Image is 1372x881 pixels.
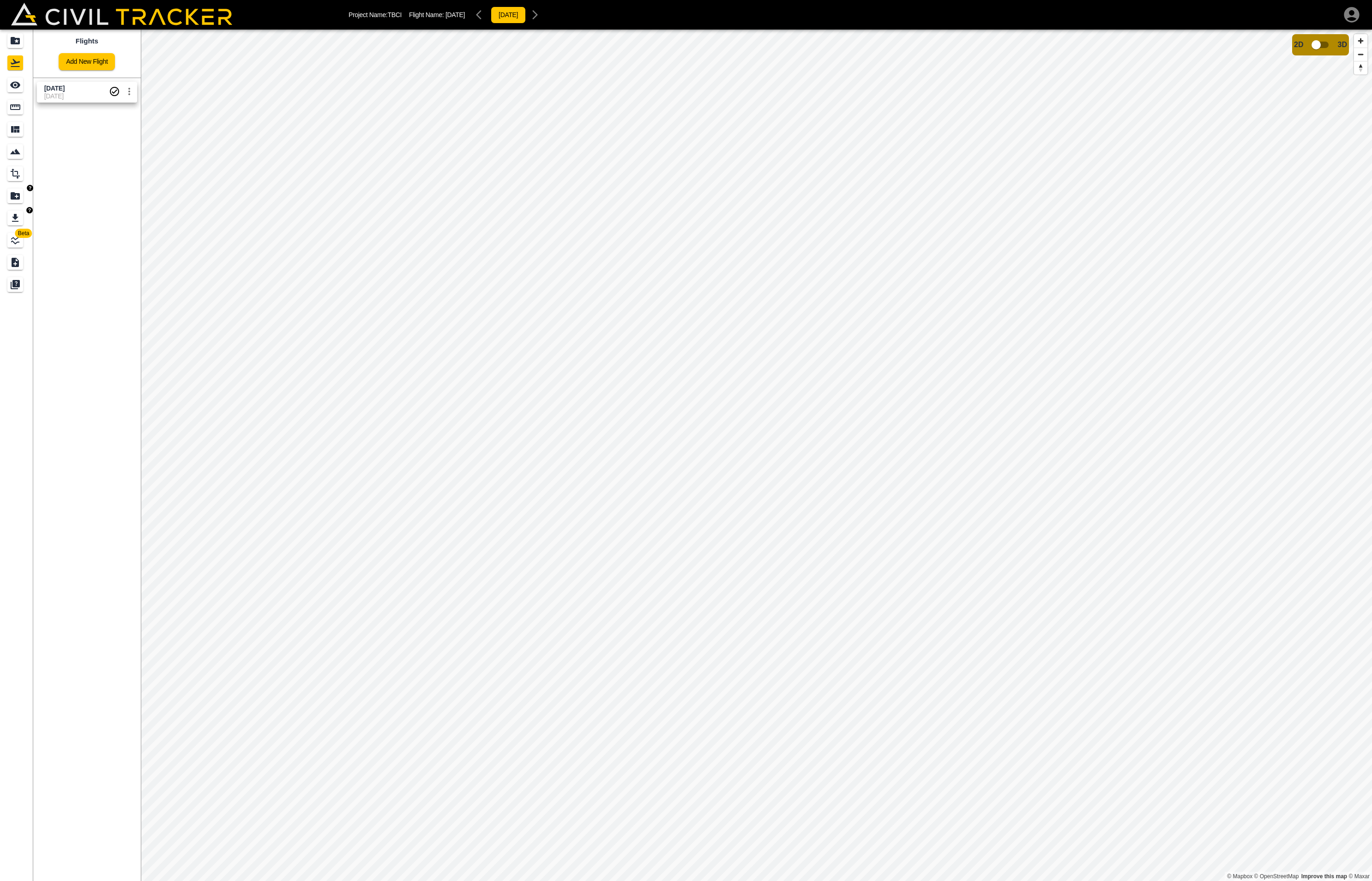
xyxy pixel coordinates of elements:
span: [DATE] [445,11,465,18]
a: Mapbox [1227,873,1252,880]
p: Project Name: TBCI [349,11,402,18]
a: OpenStreetMap [1254,873,1299,880]
a: Maxar [1348,873,1370,880]
canvas: Map [141,30,1372,881]
span: 2D [1294,41,1303,49]
button: Zoom in [1354,34,1367,48]
button: Zoom out [1354,48,1367,61]
button: [DATE] [491,6,526,24]
a: Map feedback [1301,873,1347,880]
p: Flight Name: [409,11,465,18]
img: Civil Tracker [11,3,232,25]
button: Reset bearing to north [1354,61,1367,74]
span: 3D [1338,41,1347,49]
